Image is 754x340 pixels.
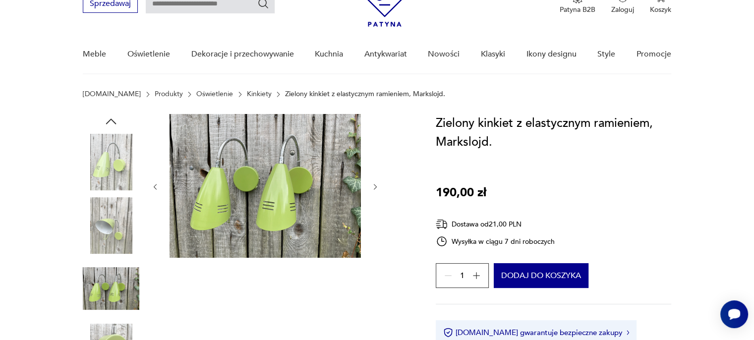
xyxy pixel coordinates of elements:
[83,134,139,190] img: Zdjęcie produktu Zielony kinkiet z elastycznym ramieniem, Markslojd.
[436,183,486,202] p: 190,00 zł
[315,35,343,73] a: Kuchnia
[127,35,170,73] a: Oświetlenie
[155,90,183,98] a: Produkty
[285,90,445,98] p: Zielony kinkiet z elastycznym ramieniem, Markslojd.
[481,35,505,73] a: Klasyki
[83,1,138,8] a: Sprzedawaj
[247,90,272,98] a: Kinkiety
[436,218,555,230] div: Dostawa od 21,00 PLN
[170,114,361,258] img: Zdjęcie produktu Zielony kinkiet z elastycznym ramieniem, Markslojd.
[627,330,630,335] img: Ikona strzałki w prawo
[83,197,139,254] img: Zdjęcie produktu Zielony kinkiet z elastycznym ramieniem, Markslojd.
[428,35,460,73] a: Nowości
[720,300,748,328] iframe: Smartsupp widget button
[436,114,671,152] h1: Zielony kinkiet z elastycznym ramieniem, Markslojd.
[611,5,634,14] p: Zaloguj
[443,328,453,338] img: Ikona certyfikatu
[443,328,629,338] button: [DOMAIN_NAME] gwarantuje bezpieczne zakupy
[83,35,106,73] a: Meble
[560,5,595,14] p: Patyna B2B
[526,35,576,73] a: Ikony designu
[494,263,588,288] button: Dodaj do koszyka
[436,218,448,230] img: Ikona dostawy
[460,273,464,279] span: 1
[83,90,141,98] a: [DOMAIN_NAME]
[436,235,555,247] div: Wysyłka w ciągu 7 dni roboczych
[196,90,233,98] a: Oświetlenie
[191,35,293,73] a: Dekoracje i przechowywanie
[364,35,407,73] a: Antykwariat
[637,35,671,73] a: Promocje
[83,260,139,317] img: Zdjęcie produktu Zielony kinkiet z elastycznym ramieniem, Markslojd.
[650,5,671,14] p: Koszyk
[597,35,615,73] a: Style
